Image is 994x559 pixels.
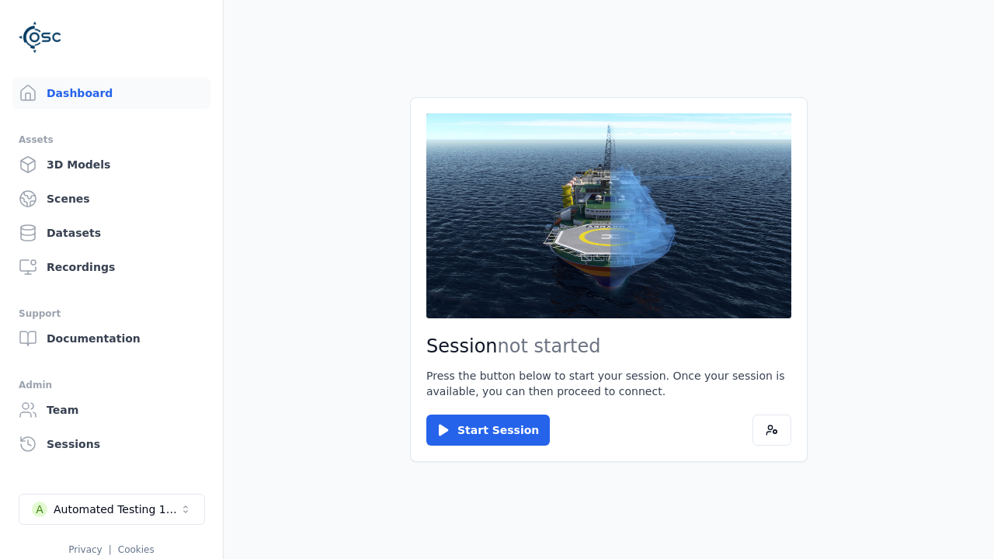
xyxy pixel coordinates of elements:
a: Datasets [12,217,210,248]
a: Dashboard [12,78,210,109]
span: not started [498,335,601,357]
a: Cookies [118,544,155,555]
a: Privacy [68,544,102,555]
div: Assets [19,130,204,149]
button: Select a workspace [19,494,205,525]
a: Sessions [12,429,210,460]
button: Start Session [426,415,550,446]
img: Logo [19,16,62,59]
div: Automated Testing 1 - Playwright [54,502,179,517]
div: Support [19,304,204,323]
h2: Session [426,334,791,359]
div: Admin [19,376,204,394]
p: Press the button below to start your session. Once your session is available, you can then procee... [426,368,791,399]
a: Team [12,394,210,425]
span: | [109,544,112,555]
a: 3D Models [12,149,210,180]
div: A [32,502,47,517]
a: Recordings [12,252,210,283]
a: Scenes [12,183,210,214]
a: Documentation [12,323,210,354]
